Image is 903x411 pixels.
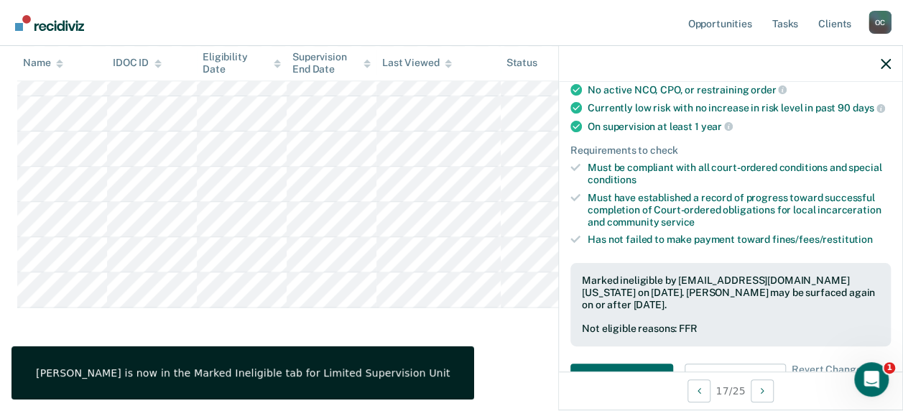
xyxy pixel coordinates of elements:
[588,101,891,114] div: Currently low risk with no increase in risk level in past 90
[751,84,787,96] span: order
[854,362,889,397] iframe: Intercom live chat
[113,57,162,70] div: IDOC ID
[203,51,281,75] div: Eligibility Date
[588,120,891,133] div: On supervision at least 1
[559,371,902,410] div: 17 / 25
[506,57,537,70] div: Status
[772,234,873,245] span: fines/fees/restitution
[570,364,679,392] a: Navigate to form link
[292,51,371,75] div: Supervision End Date
[588,192,891,228] div: Must have established a record of progress toward successful completion of Court-ordered obligati...
[588,234,891,246] div: Has not failed to make payment toward
[15,15,84,31] img: Recidiviz
[792,364,866,392] span: Revert Changes
[852,102,884,114] span: days
[23,57,63,70] div: Name
[570,144,891,157] div: Requirements to check
[751,379,774,402] button: Next Opportunity
[869,11,892,34] button: Profile dropdown button
[869,11,892,34] div: O C
[570,364,673,392] button: Generate Chrono
[884,362,895,374] span: 1
[661,216,695,228] span: service
[582,274,879,310] div: Marked ineligible by [EMAIL_ADDRESS][DOMAIN_NAME][US_STATE] on [DATE]. [PERSON_NAME] may be surfa...
[582,323,879,335] div: Not eligible reasons: FFR
[685,364,786,392] button: Update status
[382,57,452,70] div: Last Viewed
[36,366,450,379] div: [PERSON_NAME] is now in the Marked Ineligible tab for Limited Supervision Unit
[588,83,891,96] div: No active NCO, CPO, or restraining
[687,379,710,402] button: Previous Opportunity
[700,121,732,132] span: year
[588,162,891,186] div: Must be compliant with all court-ordered conditions and special conditions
